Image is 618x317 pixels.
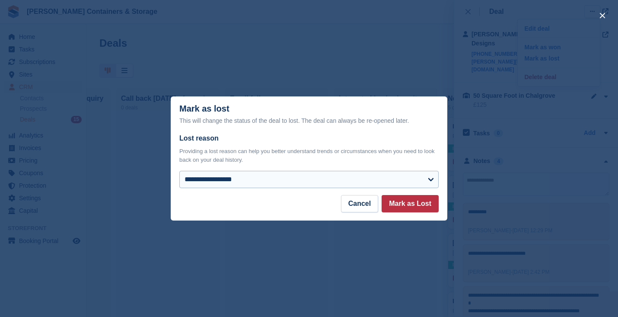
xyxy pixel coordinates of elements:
button: Cancel [341,195,378,212]
p: Providing a lost reason can help you better understand trends or circumstances when you need to l... [179,147,439,164]
div: Mark as lost [179,104,439,126]
div: This will change the status of the deal to lost. The deal can always be re-opened later. [179,115,439,126]
label: Lost reason [179,133,439,144]
button: Mark as Lost [382,195,439,212]
button: close [596,9,609,22]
